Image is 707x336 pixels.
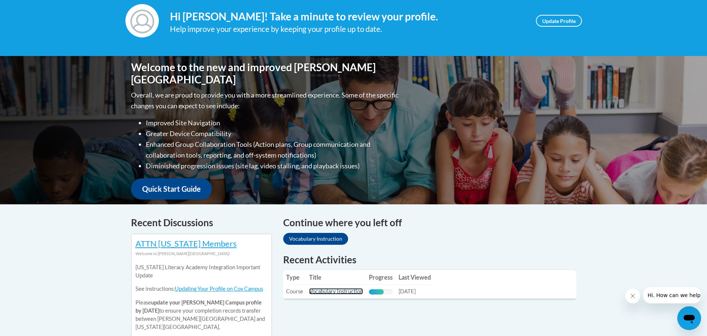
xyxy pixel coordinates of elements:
[625,289,640,303] iframe: Close message
[135,250,268,258] div: Welcome to [PERSON_NAME][GEOGRAPHIC_DATA]!
[175,286,263,292] a: Updating Your Profile on Cox Campus
[146,139,400,161] li: Enhanced Group Collaboration Tools (Action plans, Group communication and collaboration tools, re...
[146,161,400,171] li: Diminished progression issues (site lag, video stalling, and playback issues)
[286,288,303,294] span: Course
[135,238,237,248] a: ATTN [US_STATE] Members
[283,270,306,285] th: Type
[369,289,384,294] div: Progress, %
[131,61,400,86] h1: Welcome to the new and improved [PERSON_NAME][GEOGRAPHIC_DATA]
[146,128,400,139] li: Greater Device Compatibility
[135,285,268,293] p: See instructions:
[170,23,525,35] div: Help improve your experience by keeping your profile up to date.
[399,288,416,294] span: [DATE]
[170,10,525,23] h4: Hi [PERSON_NAME]! Take a minute to review your profile.
[125,4,159,37] img: Profile Image
[536,15,582,27] a: Update Profile
[135,299,262,314] b: update your [PERSON_NAME] Campus profile by [DATE]
[283,233,348,245] a: Vocabulary Instruction
[283,253,576,266] h1: Recent Activities
[396,270,434,285] th: Last Viewed
[283,215,576,230] h4: Continue where you left off
[677,306,701,330] iframe: Button to launch messaging window
[309,288,363,294] a: Vocabulary Instruction
[306,270,366,285] th: Title
[643,287,701,303] iframe: Message from company
[131,90,400,111] p: Overall, we are proud to provide you with a more streamlined experience. Some of the specific cha...
[131,178,212,200] a: Quick Start Guide
[131,215,272,230] h4: Recent Discussions
[146,118,400,128] li: Improved Site Navigation
[366,270,396,285] th: Progress
[135,263,268,280] p: [US_STATE] Literacy Academy Integration Important Update
[4,5,60,11] span: Hi. How can we help?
